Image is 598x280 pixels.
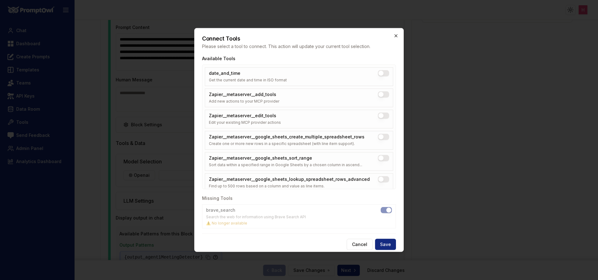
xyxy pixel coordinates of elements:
[209,162,374,167] div: Sort data within a specified range in Google Sheets by a chosen column in ascend...
[209,120,374,125] div: Edit your existing MCP provider actions
[375,239,396,250] button: Save
[202,56,235,61] label: Available Tools
[202,36,396,41] h2: Connect Tools
[202,43,396,50] p: Please select a tool to connect. This action will update your current tool selection.
[347,239,373,250] button: Cancel
[209,176,374,182] div: Zapier__metaserver__google_sheets_lookup_spreadsheet_rows_advanced
[209,99,374,104] div: Add new actions to your MCP provider
[209,184,374,189] div: Find up to 500 rows based on a column and value as line items.
[209,78,374,83] div: Get the current date and time in ISO format
[209,113,374,119] div: Zapier__metaserver__edit_tools
[209,91,374,98] div: Zapier__metaserver__add_tools
[202,196,233,201] label: Missing Tools
[209,141,374,146] div: Create one or more new rows in a specific spreadsheet (with line item support).
[209,134,374,140] div: Zapier__metaserver__google_sheets_create_multiple_spreadsheet_rows
[209,70,374,76] div: date_and_time
[209,155,374,161] div: Zapier__metaserver__google_sheets_sort_range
